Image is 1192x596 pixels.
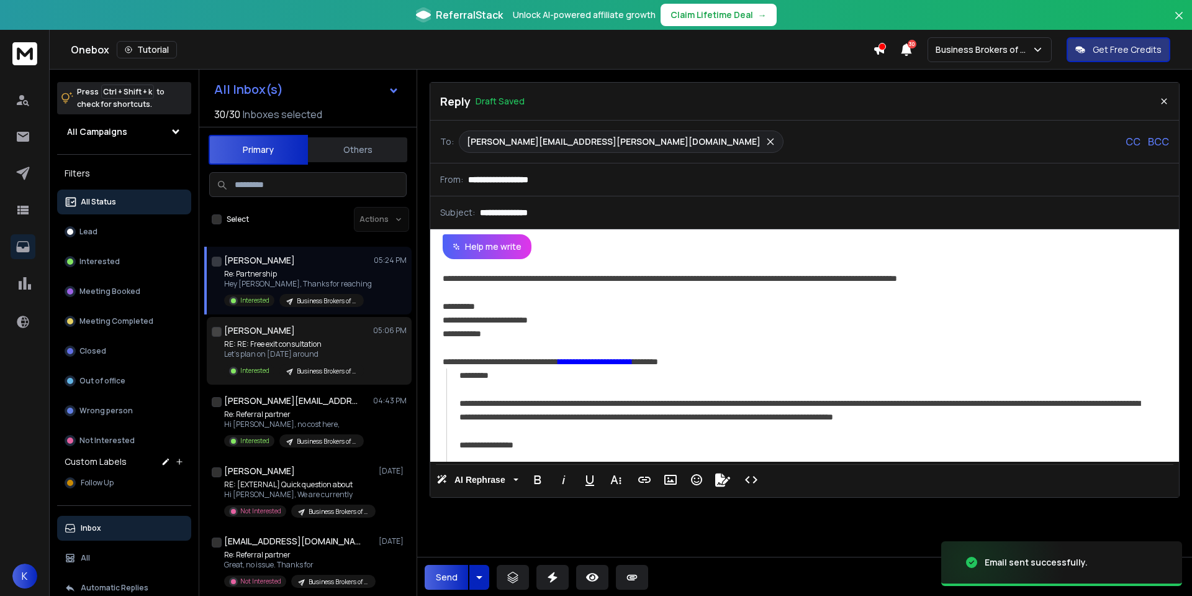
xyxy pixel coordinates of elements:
[79,436,135,446] p: Not Interested
[224,490,373,500] p: Hi [PERSON_NAME], We are currently
[711,467,734,492] button: Signature
[209,135,308,165] button: Primary
[57,219,191,244] button: Lead
[440,173,463,186] p: From:
[240,577,281,586] p: Not Interested
[309,507,368,516] p: Business Brokers of [US_STATE] | Local Business | [GEOGRAPHIC_DATA]
[81,553,90,563] p: All
[79,406,133,416] p: Wrong person
[436,7,503,22] span: ReferralStack
[243,107,322,122] h3: Inboxes selected
[379,536,407,546] p: [DATE]
[57,339,191,364] button: Closed
[57,165,191,182] h3: Filters
[908,40,916,48] span: 30
[425,565,468,590] button: Send
[1126,134,1140,149] p: CC
[224,550,373,560] p: Re: Referral partner
[513,9,656,21] p: Unlock AI-powered affiliate growth
[224,339,364,349] p: RE: RE: Free exit consultation
[373,396,407,406] p: 04:43 PM
[452,475,508,485] span: AI Rephrase
[985,556,1088,569] div: Email sent successfully.
[443,234,531,259] button: Help me write
[214,83,283,96] h1: All Inbox(s)
[467,135,761,148] p: [PERSON_NAME][EMAIL_ADDRESS][PERSON_NAME][DOMAIN_NAME]
[309,577,368,587] p: Business Brokers of [US_STATE] | Realtor | [GEOGRAPHIC_DATA]
[224,410,364,419] p: Re: Referral partner
[1148,134,1169,149] p: BCC
[374,255,407,265] p: 05:24 PM
[57,369,191,393] button: Out of office
[57,516,191,541] button: Inbox
[224,480,373,490] p: RE: [EXTERNAL] Quick question about
[79,346,106,356] p: Closed
[240,296,269,305] p: Interested
[685,467,708,492] button: Emoticons
[440,206,475,219] p: Subject:
[661,4,777,26] button: Claim Lifetime Deal→
[57,249,191,274] button: Interested
[79,287,140,296] p: Meeting Booked
[12,564,37,589] button: K
[224,324,295,337] h1: [PERSON_NAME]
[214,107,240,122] span: 30 / 30
[440,135,454,148] p: To:
[57,398,191,423] button: Wrong person
[659,467,682,492] button: Insert Image (Ctrl+P)
[633,467,656,492] button: Insert Link (Ctrl+K)
[57,119,191,144] button: All Campaigns
[79,316,153,326] p: Meeting Completed
[224,419,364,429] p: Hi [PERSON_NAME], no cost here,
[224,279,372,289] p: Hey [PERSON_NAME], Thanks for reaching
[57,470,191,495] button: Follow Up
[79,227,97,237] p: Lead
[297,296,356,306] p: Business Brokers of [US_STATE] | Realtor | [GEOGRAPHIC_DATA]
[65,456,127,468] h3: Custom Labels
[101,85,154,99] span: Ctrl + Shift + k
[204,77,409,102] button: All Inbox(s)
[224,560,373,570] p: Great, no issue. Thanks for
[373,326,407,336] p: 05:06 PM
[604,467,628,492] button: More Text
[224,535,361,548] h1: [EMAIL_ADDRESS][DOMAIN_NAME]
[81,583,148,593] p: Automatic Replies
[224,254,295,267] h1: [PERSON_NAME]
[224,269,372,279] p: Re: Partnership
[379,466,407,476] p: [DATE]
[71,41,873,58] div: Onebox
[79,376,125,386] p: Out of office
[1171,7,1187,37] button: Close banner
[81,478,114,488] span: Follow Up
[297,367,356,376] p: Business Brokers of [US_STATE] | Local Business | [GEOGRAPHIC_DATA]
[434,467,521,492] button: AI Rephrase
[739,467,763,492] button: Code View
[79,257,120,267] p: Interested
[1093,44,1162,56] p: Get Free Credits
[526,467,549,492] button: Bold (Ctrl+B)
[224,349,364,359] p: Let's plan on [DATE] around
[57,279,191,304] button: Meeting Booked
[936,44,1032,56] p: Business Brokers of AZ
[77,86,165,111] p: Press to check for shortcuts.
[81,523,101,533] p: Inbox
[440,93,471,110] p: Reply
[117,41,177,58] button: Tutorial
[476,95,525,108] p: Draft Saved
[240,507,281,516] p: Not Interested
[240,436,269,446] p: Interested
[67,126,127,138] h1: All Campaigns
[578,467,602,492] button: Underline (Ctrl+U)
[227,214,249,224] label: Select
[224,465,295,477] h1: [PERSON_NAME]
[240,366,269,375] p: Interested
[758,9,767,21] span: →
[57,428,191,453] button: Not Interested
[81,197,116,207] p: All Status
[57,309,191,334] button: Meeting Completed
[308,136,407,163] button: Others
[552,467,576,492] button: Italic (Ctrl+I)
[57,190,191,214] button: All Status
